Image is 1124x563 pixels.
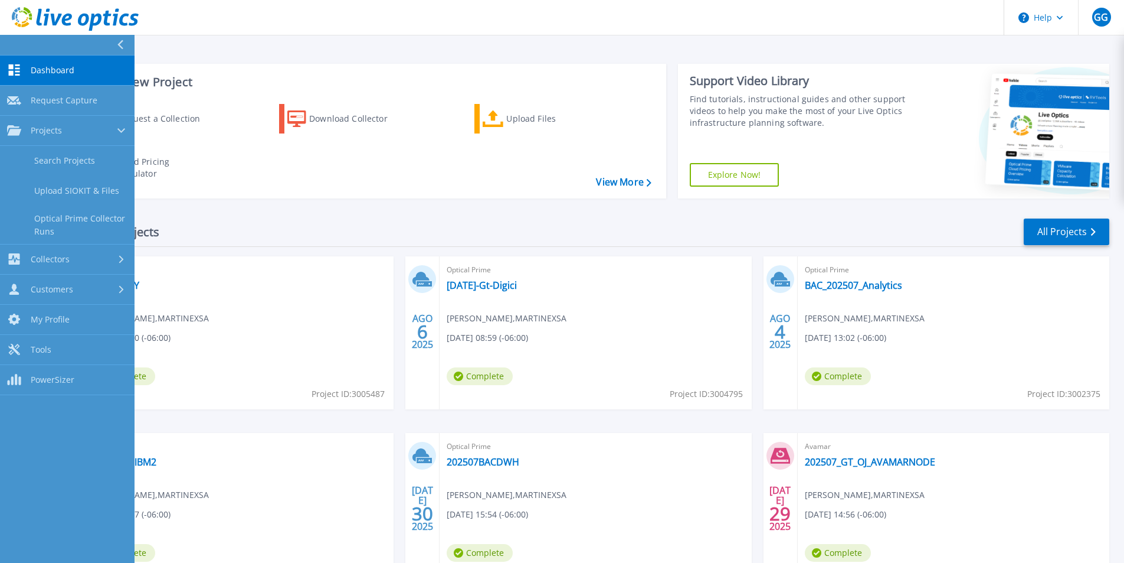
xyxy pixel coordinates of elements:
[596,177,651,188] a: View More
[775,327,785,337] span: 4
[116,156,210,180] div: Cloud Pricing Calculator
[417,327,428,337] span: 6
[411,487,434,530] div: [DATE] 2025
[447,456,519,468] a: 202507BACDWH
[309,107,404,131] div: Download Collector
[84,76,651,89] h3: Start a New Project
[447,489,566,502] span: [PERSON_NAME] , MARTINEXSA
[89,440,386,453] span: IBM
[411,310,434,353] div: AGO 2025
[805,456,935,468] a: 202507_GT_OJ_AVAMARNODE
[89,312,209,325] span: [PERSON_NAME] , MARTINEXSA
[84,104,215,134] a: Request a Collection
[670,388,743,401] span: Project ID: 3004795
[89,263,386,276] span: Optical Prime
[769,310,791,353] div: AGO 2025
[1094,12,1108,22] span: GG
[805,331,886,344] span: [DATE] 13:02 (-06:00)
[805,544,871,562] span: Complete
[31,65,74,76] span: Dashboard
[474,104,606,134] a: Upload Files
[805,263,1102,276] span: Optical Prime
[805,489,925,502] span: [PERSON_NAME] , MARTINEXSA
[447,279,517,291] a: [DATE]-Gt-Digici
[279,104,411,134] a: Download Collector
[447,312,566,325] span: [PERSON_NAME] , MARTINEXSA
[690,163,779,187] a: Explore Now!
[89,279,139,291] a: IT-GUANDY
[31,125,62,136] span: Projects
[1027,388,1100,401] span: Project ID: 3002375
[690,73,910,89] div: Support Video Library
[447,263,744,276] span: Optical Prime
[31,254,70,265] span: Collectors
[31,344,51,355] span: Tools
[447,331,528,344] span: [DATE] 08:59 (-06:00)
[769,509,791,519] span: 29
[31,284,73,295] span: Customers
[805,508,886,521] span: [DATE] 14:56 (-06:00)
[805,312,925,325] span: [PERSON_NAME] , MARTINEXSA
[447,367,513,385] span: Complete
[31,95,97,106] span: Request Capture
[805,279,902,291] a: BAC_202507_Analytics
[412,509,433,519] span: 30
[117,107,212,131] div: Request a Collection
[89,489,209,502] span: [PERSON_NAME] , MARTINEXSA
[805,367,871,385] span: Complete
[312,388,385,401] span: Project ID: 3005487
[506,107,601,131] div: Upload Files
[447,544,513,562] span: Complete
[690,93,910,129] div: Find tutorials, instructional guides and other support videos to help you make the most of your L...
[1024,219,1109,245] a: All Projects
[31,314,70,325] span: My Profile
[84,153,215,183] a: Cloud Pricing Calculator
[769,487,791,530] div: [DATE] 2025
[447,508,528,521] span: [DATE] 15:54 (-06:00)
[31,375,74,385] span: PowerSizer
[805,440,1102,453] span: Avamar
[447,440,744,453] span: Optical Prime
